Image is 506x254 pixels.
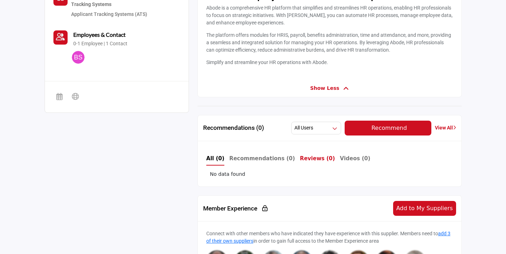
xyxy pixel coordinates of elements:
p: Abode is a comprehensive HR platform that simplifies and streamlines HR operations, enabling HR p... [206,4,453,27]
b: Reviews (0) [300,155,335,162]
img: Ben S. [72,51,85,64]
button: Contact-Employee Icon [53,30,68,45]
p: Connect with other members who have indicated they have experience with this supplier. Members ne... [206,230,453,245]
h2: All Users [294,125,313,132]
a: Applicant Tracking Systems (ATS) [71,11,147,17]
b: All (0) [206,155,224,162]
h2: Member Experience [203,205,268,212]
a: 0-1 Employee | 1 Contact [73,40,127,47]
b: Videos (0) [340,155,370,162]
p: The platform offers modules for HRIS, payroll, benefits administration, time and attendance, and ... [206,31,453,54]
span: Show Less [310,85,339,92]
span: No data found [210,171,245,178]
button: Recommend [345,121,431,135]
b: Employees & Contact [73,31,126,38]
h2: Recommendations (0) [203,124,264,132]
p: Simplify and streamline your HR operations with Abode. [206,59,453,66]
button: All Users [291,122,341,134]
button: Add to My Suppliers [393,201,456,216]
span: Recommend [372,125,407,131]
b: Recommendations (0) [229,155,295,162]
a: Employees & Contact [73,30,126,39]
a: View All [435,124,456,132]
span: Add to My Suppliers [396,205,453,212]
a: Link of redirect to contact page [53,30,68,45]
